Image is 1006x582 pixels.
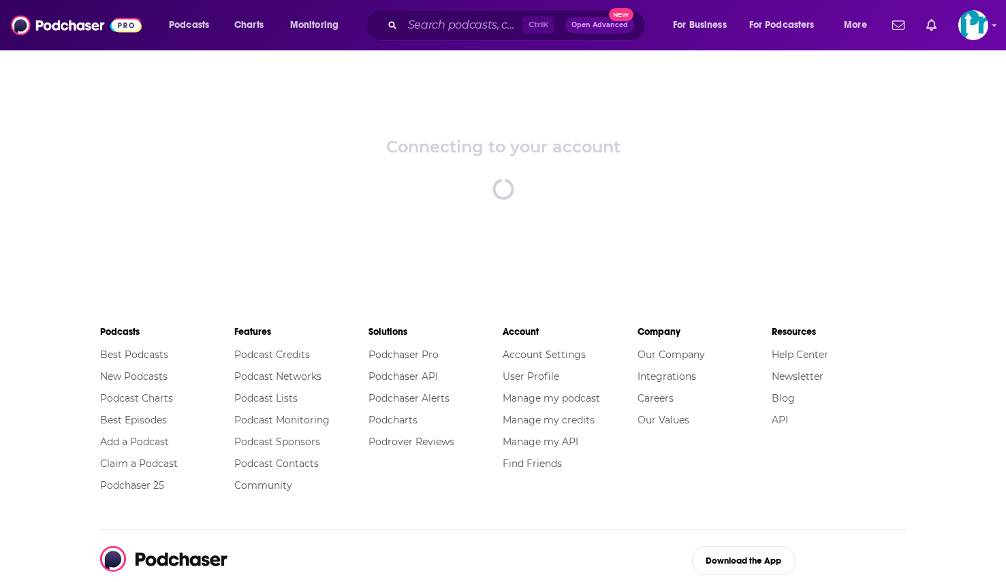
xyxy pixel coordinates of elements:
[503,392,600,404] a: Manage my podcast
[772,349,828,361] a: Help Center
[638,414,689,426] a: Our Values
[958,10,988,40] img: User Profile
[503,370,559,383] a: User Profile
[234,457,319,470] a: Podcast Contacts
[234,436,320,448] a: Podcast Sponsors
[234,370,321,383] a: Podcast Networks
[281,14,356,36] button: open menu
[565,17,634,33] button: Open AdvancedNew
[740,14,834,36] button: open menu
[234,392,298,404] a: Podcast Lists
[368,392,450,404] a: Podchaser Alerts
[100,349,168,361] a: Best Podcasts
[887,14,910,37] a: Show notifications dropdown
[772,392,795,404] a: Blog
[100,457,178,470] a: Claim a Podcast
[100,414,167,426] a: Best Episodes
[638,370,696,383] a: Integrations
[834,14,884,36] button: open menu
[234,16,264,35] span: Charts
[772,320,906,344] li: Resources
[503,436,578,448] a: Manage my API
[368,320,503,344] li: Solutions
[638,392,674,404] a: Careers
[844,16,867,35] span: More
[692,546,796,575] button: Download the App
[100,320,234,344] li: Podcasts
[290,16,339,35] span: Monitoring
[368,436,454,448] a: Podrover Reviews
[169,16,209,35] span: Podcasts
[673,16,727,35] span: For Business
[100,546,228,572] img: Podchaser - Follow, Share and Rate Podcasts
[638,349,705,361] a: Our Company
[378,10,659,41] div: Search podcasts, credits, & more...
[749,16,815,35] span: For Podcasters
[100,392,173,404] a: Podcast Charts
[503,457,562,470] a: Find Friends
[571,22,628,29] span: Open Advanced
[403,14,522,36] input: Search podcasts, credits, & more...
[368,414,418,426] a: Podcharts
[100,436,169,448] a: Add a Podcast
[503,414,595,426] a: Manage my credits
[921,14,942,37] a: Show notifications dropdown
[100,370,168,383] a: New Podcasts
[503,320,637,344] li: Account
[234,320,368,344] li: Features
[638,320,772,344] li: Company
[958,10,988,40] span: Logged in as Predictitpress
[159,14,227,36] button: open menu
[503,349,586,361] a: Account Settings
[368,370,438,383] a: Podchaser API
[663,14,744,36] button: open menu
[772,414,788,426] a: API
[386,137,620,157] div: Connecting to your account
[609,8,633,21] span: New
[772,370,823,383] a: Newsletter
[225,14,272,36] a: Charts
[958,10,988,40] button: Show profile menu
[234,479,292,491] a: Community
[368,349,439,361] a: Podchaser Pro
[11,12,142,38] img: Podchaser - Follow, Share and Rate Podcasts
[234,349,310,361] a: Podcast Credits
[234,414,330,426] a: Podcast Monitoring
[522,16,554,34] span: Ctrl K
[100,479,164,491] a: Podchaser 25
